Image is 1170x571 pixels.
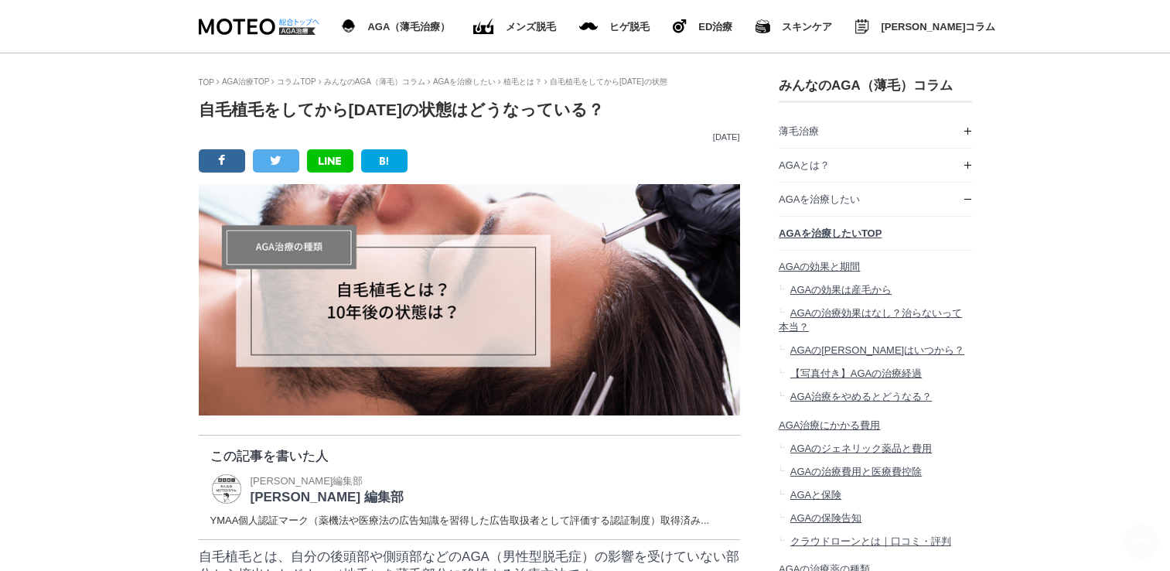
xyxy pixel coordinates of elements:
[1124,525,1158,559] img: PAGE UP
[779,302,972,339] a: AGAの治療効果はなし？治らないって本当？
[579,19,650,35] a: メンズ脱毛 ヒゲ脱毛
[779,530,972,553] a: クラウドローンとは｜口コミ・評判
[210,473,404,506] a: MOTEO 編集部 [PERSON_NAME]編集部 [PERSON_NAME] 編集部
[881,22,995,32] span: [PERSON_NAME]コラム
[779,227,882,239] span: AGAを治療したいTOP
[278,19,320,26] img: 総合トップへ
[779,125,819,137] span: 薄毛治療
[579,22,598,30] img: メンズ脱毛
[790,344,964,356] span: AGAの[PERSON_NAME]はいつから？
[779,251,972,279] a: AGAの効果と期間
[199,184,740,415] img: 自毛植毛とは？10年後の状態は？
[790,512,861,524] span: AGAの保険告知
[342,19,356,33] img: AGA（薄毛治療）
[251,475,363,487] span: [PERSON_NAME]編集部
[779,385,972,409] a: AGA治療をやめるとどうなる？
[222,77,270,86] a: AGA治療TOP
[855,16,995,37] a: みんなのMOTEOコラム [PERSON_NAME]コラム
[199,78,214,87] a: TOP
[779,149,972,182] a: AGAとは？
[210,447,728,465] p: この記事を書いた人
[779,307,962,333] span: AGAの治療効果はなし？治らないって本当？
[673,19,687,33] img: ヒゲ脱毛
[779,217,972,250] a: AGAを治療したいTOP
[790,443,931,454] span: AGAのジェネリック薬品と費用
[790,368,921,379] span: 【写真付き】AGAの治療経過
[609,22,650,32] span: ヒゲ脱毛
[790,489,841,501] span: AGAと保険
[779,437,972,460] a: AGAのジェネリック薬品と費用
[790,535,950,547] span: クラウドローンとは｜口コミ・評判
[210,514,728,528] dd: YMAA個人認証マーク（薬機法や医療法の広告知識を習得した広告取扱者として評価する認証制度）取得済み...
[673,16,732,36] a: ヒゲ脱毛 ED治療
[779,460,972,484] a: AGAの治療費用と医療費控除
[199,99,740,121] h1: 自毛植毛をしてから[DATE]の状態はどうなっている？
[199,19,316,35] img: MOTEO AGA
[506,22,556,32] span: メンズ脱毛
[779,115,972,148] a: 薄毛治療
[779,77,972,94] h3: みんなのAGA（薄毛）コラム
[779,183,972,216] a: AGAを治療したい
[277,77,316,86] a: コラムTOP
[380,157,389,165] img: B!
[790,466,921,477] span: AGAの治療費用と医療費控除
[251,488,404,506] p: [PERSON_NAME] 編集部
[790,391,931,402] span: AGA治療をやめるとどうなる？
[779,362,972,385] a: 【写真付き】AGAの治療経過
[199,132,740,142] p: [DATE]
[342,16,451,36] a: AGA（薄毛治療） AGA（薄毛治療）
[779,159,830,171] span: AGAとは？
[790,284,891,296] span: AGAの効果は産毛から
[473,15,556,38] a: ED（勃起不全）治療 メンズ脱毛
[698,22,732,32] span: ED治療
[779,193,860,205] span: AGAを治療したい
[503,77,542,86] a: 植毛とは？
[473,19,494,35] img: ED（勃起不全）治療
[544,77,667,87] li: 自毛植毛をしてから[DATE]の状態
[324,77,425,86] a: みんなのAGA（薄毛）コラム
[779,261,860,272] span: AGAの効果と期間
[855,19,869,34] img: みんなのMOTEOコラム
[756,16,832,36] a: スキンケア
[433,77,496,86] a: AGAを治療したい
[779,339,972,362] a: AGAの[PERSON_NAME]はいつから？
[779,484,972,507] a: AGAと保険
[779,419,880,431] span: AGA治療にかかる費用
[779,279,972,302] a: AGAの効果は産毛から
[779,507,972,530] a: AGAの保険告知
[779,409,972,437] a: AGA治療にかかる費用
[782,22,832,32] span: スキンケア
[367,22,450,32] span: AGA（薄毛治療）
[210,473,243,505] img: MOTEO 編集部
[319,157,341,165] img: LINE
